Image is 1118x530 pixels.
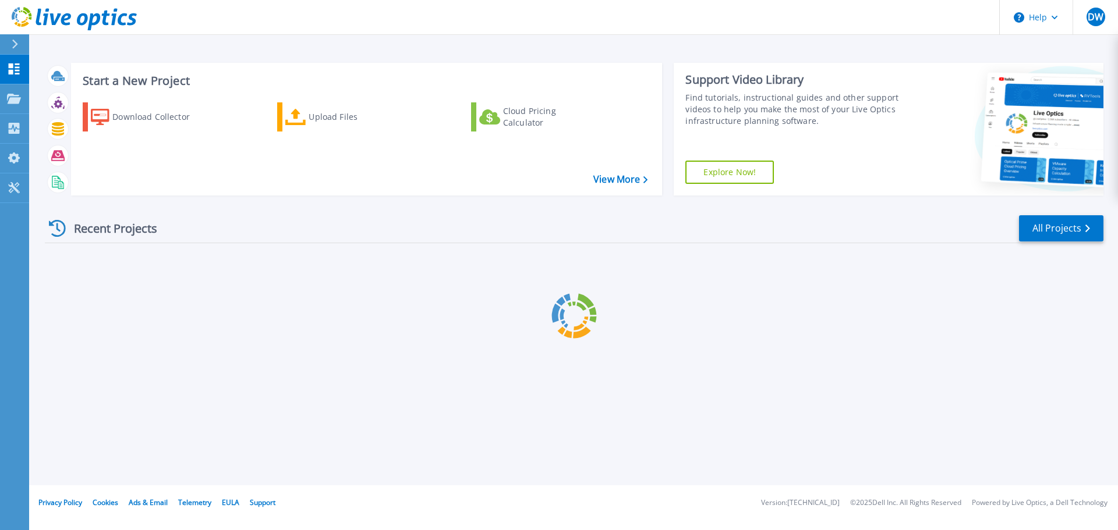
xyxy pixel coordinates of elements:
li: Powered by Live Optics, a Dell Technology [972,499,1108,507]
a: Upload Files [277,102,407,131]
a: All Projects [1019,215,1103,241]
div: Cloud Pricing Calculator [503,105,596,129]
div: Support Video Library [685,72,904,87]
a: Download Collector [83,102,213,131]
div: Recent Projects [45,214,173,243]
a: Support [250,497,275,507]
div: Find tutorials, instructional guides and other support videos to help you make the most of your L... [685,92,904,127]
a: Privacy Policy [38,497,82,507]
div: Upload Files [309,105,402,129]
div: Download Collector [112,105,206,129]
h3: Start a New Project [83,74,648,87]
a: Ads & Email [129,497,168,507]
span: DW [1088,12,1103,22]
a: Cookies [93,497,118,507]
a: Cloud Pricing Calculator [471,102,601,131]
li: Version: [TECHNICAL_ID] [761,499,840,507]
a: View More [593,174,648,185]
a: Explore Now! [685,161,774,184]
a: Telemetry [178,497,211,507]
li: © 2025 Dell Inc. All Rights Reserved [850,499,961,507]
a: EULA [222,497,239,507]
